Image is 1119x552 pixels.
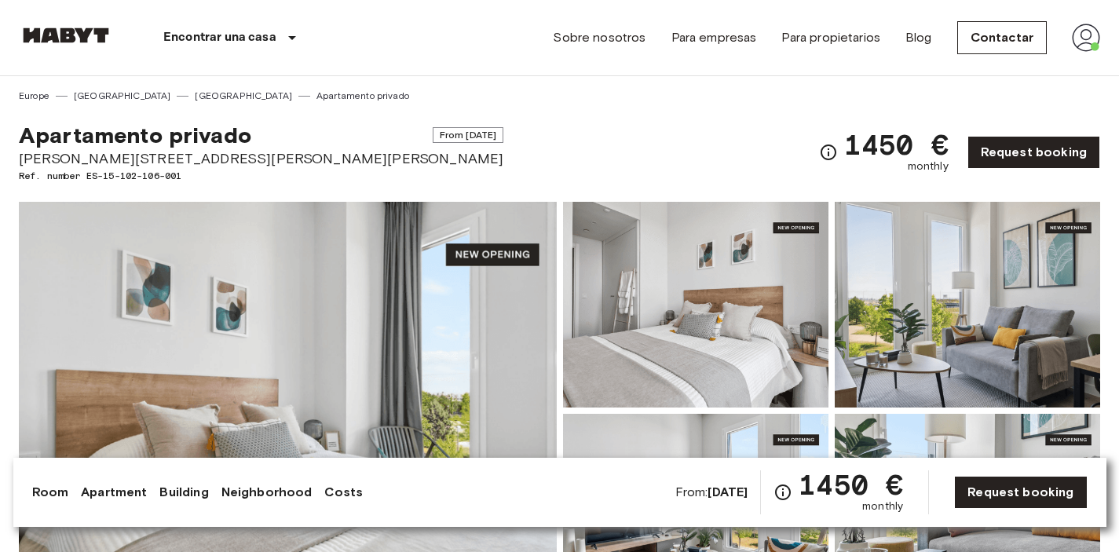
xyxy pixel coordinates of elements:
[563,202,828,408] img: Picture of unit ES-15-102-106-001
[553,28,645,47] a: Sobre nosotros
[19,169,503,183] span: Ref. number ES-15-102-106-001
[159,483,208,502] a: Building
[835,202,1100,408] img: Picture of unit ES-15-102-106-001
[163,28,276,47] p: Encontrar una casa
[773,483,792,502] svg: Check cost overview for full price breakdown. Please note that discounts apply to new joiners onl...
[908,159,949,174] span: monthly
[905,28,932,47] a: Blog
[819,143,838,162] svg: Check cost overview for full price breakdown. Please note that discounts apply to new joiners onl...
[671,28,757,47] a: Para empresas
[433,127,504,143] span: From [DATE]
[81,483,147,502] a: Apartment
[221,483,313,502] a: Neighborhood
[316,89,409,103] a: Apartamento privado
[19,27,113,43] img: Habyt
[954,476,1087,509] a: Request booking
[844,130,949,159] span: 1450 €
[19,148,503,169] span: [PERSON_NAME][STREET_ADDRESS][PERSON_NAME][PERSON_NAME]
[19,89,49,103] a: Europe
[74,89,171,103] a: [GEOGRAPHIC_DATA]
[19,122,251,148] span: Apartamento privado
[862,499,903,514] span: monthly
[195,89,292,103] a: [GEOGRAPHIC_DATA]
[708,484,748,499] b: [DATE]
[675,484,748,501] span: From:
[967,136,1100,169] a: Request booking
[1072,24,1100,52] img: avatar
[781,28,880,47] a: Para propietarios
[324,483,363,502] a: Costs
[32,483,69,502] a: Room
[799,470,903,499] span: 1450 €
[957,21,1047,54] a: Contactar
